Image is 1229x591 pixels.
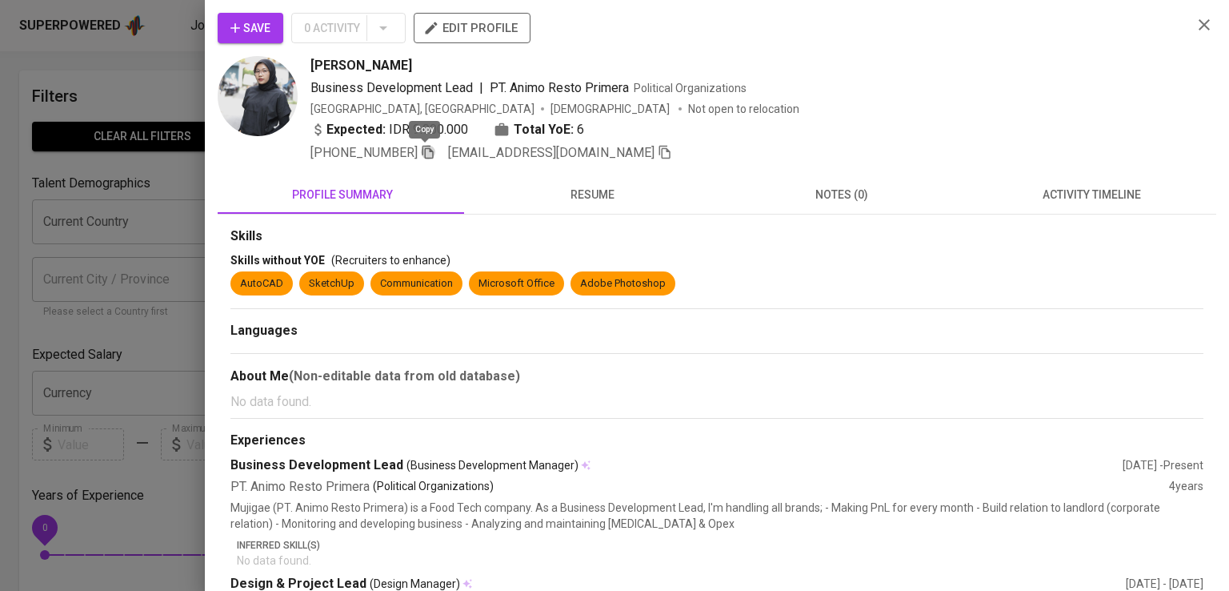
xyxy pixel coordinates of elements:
span: Save [230,18,270,38]
span: edit profile [426,18,518,38]
div: PT. Animo Resto Primera [230,478,1169,497]
div: 4 years [1169,478,1203,497]
p: No data found. [230,392,1203,412]
p: Not open to relocation [688,101,799,117]
div: AutoCAD [240,276,283,291]
b: Total YoE: [514,120,574,139]
p: Mujigae (PT. Animo Resto Primera) is a Food Tech company. As a Business Development Lead, I'm han... [230,500,1203,532]
span: Skills without YOE [230,254,325,267]
span: PT. Animo Resto Primera [490,80,629,95]
span: Political Organizations [634,82,747,94]
div: [GEOGRAPHIC_DATA], [GEOGRAPHIC_DATA] [310,101,534,117]
div: Languages [230,322,1203,340]
span: (Recruiters to enhance) [331,254,450,267]
b: (Non-editable data from old database) [289,368,520,384]
div: Skills [230,227,1203,246]
span: 6 [577,120,584,139]
div: About Me [230,367,1203,386]
span: notes (0) [727,185,957,205]
p: No data found. [237,553,1203,569]
span: [EMAIL_ADDRESS][DOMAIN_NAME] [448,145,655,160]
div: Business Development Lead [230,456,1123,475]
span: | [479,78,483,98]
span: [PHONE_NUMBER] [310,145,418,160]
div: Communication [380,276,453,291]
span: [DEMOGRAPHIC_DATA] [550,101,672,117]
p: Inferred Skill(s) [237,538,1203,553]
a: edit profile [414,21,530,34]
span: resume [477,185,707,205]
b: Expected: [326,120,386,139]
div: [DATE] - Present [1123,457,1203,473]
div: SketchUp [309,276,354,291]
span: (Business Development Manager) [406,457,578,473]
img: b0c50e6ed278922d7b91552211453b2c.jpg [218,56,298,136]
div: IDR 9.000.000 [310,120,468,139]
div: Microsoft Office [478,276,554,291]
div: Adobe Photoshop [580,276,666,291]
button: Save [218,13,283,43]
span: Business Development Lead [310,80,473,95]
span: profile summary [227,185,458,205]
p: (Political Organizations) [373,478,494,497]
div: Experiences [230,432,1203,450]
span: activity timeline [976,185,1207,205]
span: [PERSON_NAME] [310,56,412,75]
button: edit profile [414,13,530,43]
